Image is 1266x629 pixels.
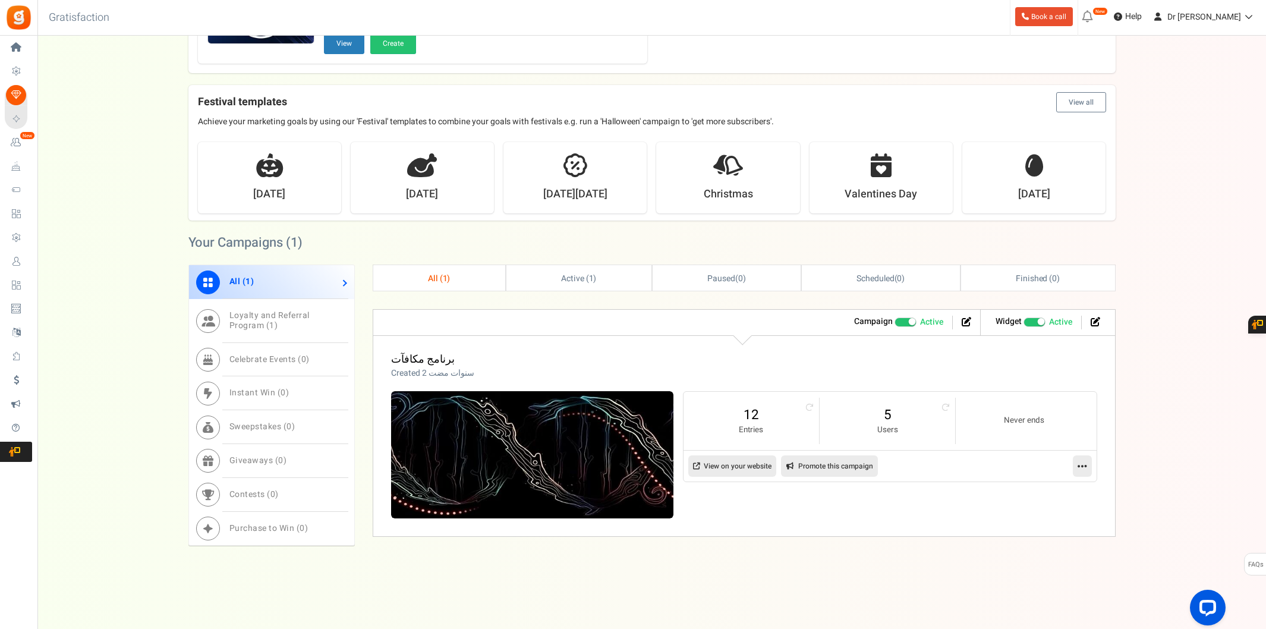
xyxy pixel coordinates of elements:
[5,133,32,153] a: New
[278,454,284,467] span: 0
[301,353,307,366] span: 0
[695,405,807,424] a: 12
[589,272,594,285] span: 1
[324,33,364,54] button: View
[229,353,310,366] span: Celebrate Events ( )
[428,272,451,285] span: All ( )
[1018,187,1050,202] strong: [DATE]
[987,316,1082,329] li: Widget activated
[229,420,295,433] span: Sweepstakes ( )
[845,187,917,202] strong: Valentines Day
[281,386,286,399] span: 0
[229,488,279,501] span: Contests ( )
[738,272,743,285] span: 0
[1052,272,1057,285] span: 0
[229,309,310,332] span: Loyalty and Referral Program ( )
[707,272,746,285] span: ( )
[856,272,895,285] span: Scheduled
[245,275,251,288] span: 1
[707,272,735,285] span: Paused
[253,187,285,202] strong: [DATE]
[854,315,893,328] strong: Campaign
[996,315,1022,328] strong: Widget
[229,275,254,288] span: All ( )
[897,272,902,285] span: 0
[1167,11,1241,23] span: Dr [PERSON_NAME]
[270,488,276,501] span: 0
[36,6,122,30] h3: Gratisfaction
[370,33,416,54] button: Create
[229,454,287,467] span: Giveaways ( )
[1248,553,1264,576] span: FAQs
[229,522,308,534] span: Purchase to Win ( )
[20,131,35,140] em: New
[198,116,1106,128] p: Achieve your marketing goals by using our 'Festival' templates to combine your goals with festiva...
[543,187,607,202] strong: [DATE][DATE]
[1122,11,1142,23] span: Help
[291,233,298,252] span: 1
[1016,272,1060,285] span: Finished ( )
[1049,316,1072,328] span: Active
[1056,92,1106,112] button: View all
[1015,7,1073,26] a: Book a call
[5,4,32,31] img: Gratisfaction
[695,424,807,436] small: Entries
[561,272,597,285] span: Active ( )
[443,272,448,285] span: 1
[269,319,275,332] span: 1
[1092,7,1108,15] em: New
[704,187,753,202] strong: Christmas
[781,455,878,477] a: Promote this campaign
[229,386,289,399] span: Instant Win ( )
[391,351,455,367] a: برنامج مكافآت
[188,237,303,249] h2: Your Campaigns ( )
[688,455,776,477] a: View on your website
[391,367,474,379] p: Created 2 سنوات مضت
[832,424,943,436] small: Users
[856,272,905,285] span: ( )
[198,92,1106,112] h4: Festival templates
[1109,7,1147,26] a: Help
[968,415,1080,426] small: Never ends
[286,420,292,433] span: 0
[300,522,305,534] span: 0
[920,316,943,328] span: Active
[832,405,943,424] a: 5
[406,187,438,202] strong: [DATE]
